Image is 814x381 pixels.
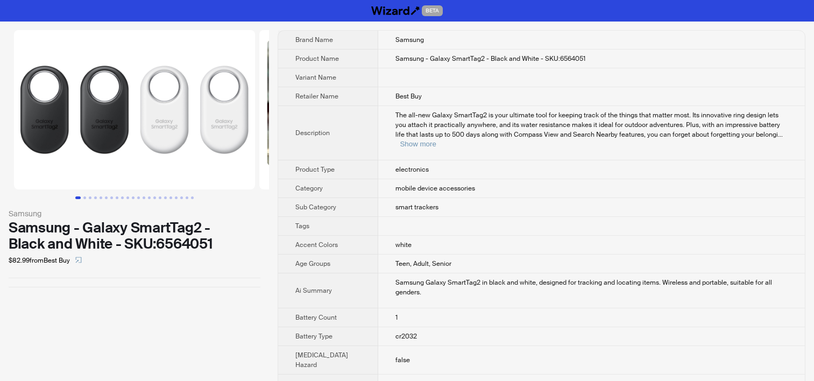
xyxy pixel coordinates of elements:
[83,196,86,199] button: Go to slide 2
[395,110,788,149] div: The all-new Galaxy SmartTag2 is your ultimate tool for keeping track of the things that matter mo...
[126,196,129,199] button: Go to slide 10
[137,196,140,199] button: Go to slide 12
[116,196,118,199] button: Go to slide 8
[295,351,348,369] span: [MEDICAL_DATA] Hazard
[94,196,97,199] button: Go to slide 4
[295,222,309,230] span: Tags
[395,259,451,268] span: Teen, Adult, Senior
[400,140,436,148] button: Expand
[395,36,424,44] span: Samsung
[186,196,188,199] button: Go to slide 21
[105,196,108,199] button: Go to slide 6
[121,196,124,199] button: Go to slide 9
[295,203,336,211] span: Sub Category
[295,332,332,341] span: Battery Type
[295,165,335,174] span: Product Type
[148,196,151,199] button: Go to slide 14
[295,313,337,322] span: Battery Count
[9,220,260,252] div: Samsung - Galaxy SmartTag2 - Black and White - SKU:6564051
[422,5,443,16] span: BETA
[9,208,260,220] div: Samsung
[395,278,788,297] div: Samsung Galaxy SmartTag2 in black and white, designed for tracking and locating items. Wireless a...
[164,196,167,199] button: Go to slide 17
[295,184,323,193] span: Category
[295,241,338,249] span: Accent Colors
[100,196,102,199] button: Go to slide 5
[395,184,475,193] span: mobile device accessories
[143,196,145,199] button: Go to slide 13
[295,36,333,44] span: Brand Name
[295,92,338,101] span: Retailer Name
[395,241,412,249] span: white
[259,30,500,189] img: Samsung - Galaxy SmartTag2 - Black and White - SKU:6564051 image 2
[295,129,330,137] span: Description
[395,356,410,364] span: false
[295,73,336,82] span: Variant Name
[75,257,82,263] span: select
[14,30,255,189] img: Samsung - Galaxy SmartTag2 - Black and White - SKU:6564051 image 1
[159,196,161,199] button: Go to slide 16
[75,196,81,199] button: Go to slide 1
[395,165,429,174] span: electronics
[132,196,135,199] button: Go to slide 11
[395,332,417,341] span: cr2032
[191,196,194,199] button: Go to slide 22
[295,286,332,295] span: Ai Summary
[9,252,260,269] div: $82.99 from Best Buy
[175,196,178,199] button: Go to slide 19
[295,259,330,268] span: Age Groups
[395,313,398,322] span: 1
[395,111,780,139] span: The all-new Galaxy SmartTag2 is your ultimate tool for keeping track of the things that matter mo...
[180,196,183,199] button: Go to slide 20
[89,196,91,199] button: Go to slide 3
[169,196,172,199] button: Go to slide 18
[110,196,113,199] button: Go to slide 7
[778,130,783,139] span: ...
[295,54,339,63] span: Product Name
[395,54,585,63] span: Samsung - Galaxy SmartTag2 - Black and White - SKU:6564051
[395,203,438,211] span: smart trackers
[153,196,156,199] button: Go to slide 15
[395,92,422,101] span: Best Buy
